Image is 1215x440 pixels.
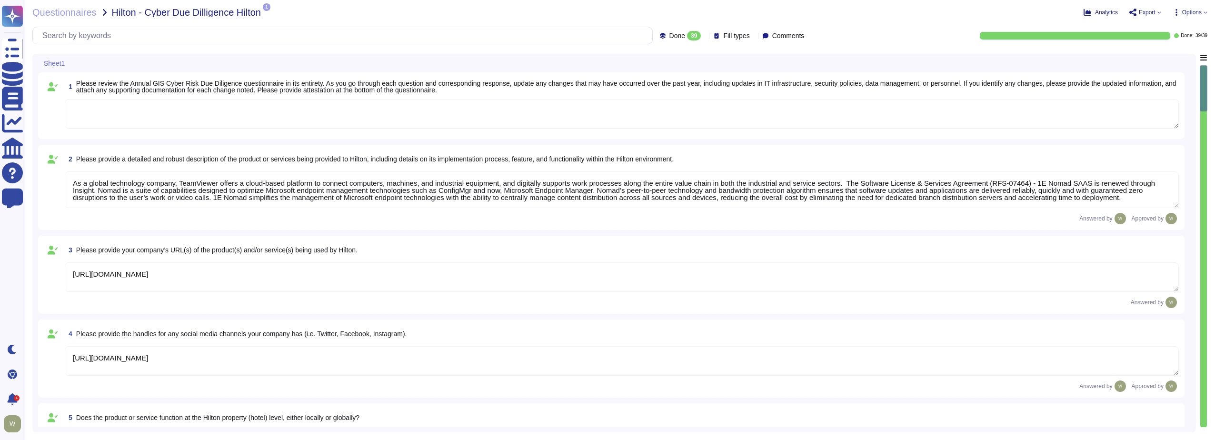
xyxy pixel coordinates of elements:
img: user [4,415,21,432]
span: 5 [65,414,72,421]
span: Fill types [723,32,749,39]
span: 1 [65,83,72,90]
span: Approved by [1132,216,1164,221]
span: Export [1139,10,1155,15]
span: Options [1182,10,1202,15]
button: Analytics [1084,9,1118,16]
span: 3 [65,247,72,253]
span: Hilton - Cyber Due Dilligence Hilton [112,8,261,17]
button: user [2,413,28,434]
img: user [1165,213,1177,224]
span: Please provide the handles for any social media channels your company has (i.e. Twitter, Facebook... [76,330,407,338]
span: 39 / 39 [1195,33,1207,38]
span: 2 [65,156,72,162]
textarea: As a global technology company, TeamViewer offers a cloud-based platform to connect computers, ma... [65,171,1179,208]
span: 4 [65,330,72,337]
span: Please provide your company’s URL(s) of the product(s) and/or service(s) being used by Hilton. [76,246,358,254]
img: user [1165,380,1177,392]
img: user [1115,380,1126,392]
textarea: [URL][DOMAIN_NAME] [65,262,1179,292]
span: Comments [772,32,805,39]
span: Please review the Annual GIS Cyber Risk Due Diligence questionnaire in its entirety. As you go th... [76,80,1176,94]
span: Questionnaires [32,8,97,17]
span: Sheet1 [44,60,65,67]
span: Answered by [1131,300,1164,305]
input: Search by keywords [38,27,652,44]
span: Does the product or service function at the Hilton property (hotel) level, either locally or glob... [76,414,359,421]
span: 1 [263,3,270,11]
span: Done: [1181,33,1194,38]
img: user [1165,297,1177,308]
span: Answered by [1079,383,1112,389]
img: user [1115,213,1126,224]
span: Approved by [1132,383,1164,389]
span: Analytics [1095,10,1118,15]
span: Done [669,32,685,39]
span: Please provide a detailed and robust description of the product or services being provided to Hil... [76,155,674,163]
div: 1 [14,395,20,401]
span: Answered by [1079,216,1112,221]
div: 39 [687,31,701,40]
textarea: [URL][DOMAIN_NAME] [65,346,1179,376]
